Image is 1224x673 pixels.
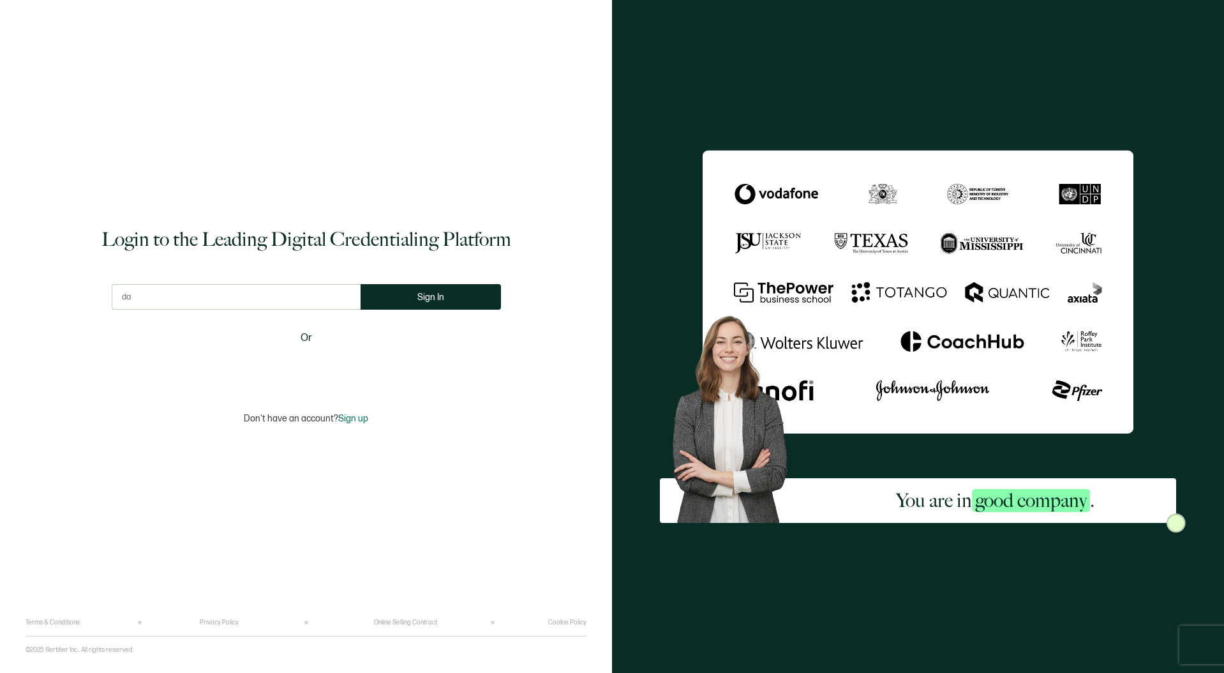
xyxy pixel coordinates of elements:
[101,227,511,252] h1: Login to the Leading Digital Credentialing Platform
[972,489,1090,512] span: good company
[338,413,368,424] span: Sign up
[417,292,444,302] span: Sign In
[26,619,80,626] a: Terms & Conditions
[1167,513,1186,533] img: Sertifier Login
[361,284,501,310] button: Sign In
[896,488,1094,513] h2: You are in .
[200,619,239,626] a: Privacy Policy
[660,305,815,523] img: Sertifier Login - You are in <span class="strong-h">good company</span>. Hero
[301,330,312,346] span: Or
[548,619,586,626] a: Cookie Policy
[112,284,361,310] input: Enter your work email address
[227,354,386,382] iframe: Sign in with Google Button
[374,619,437,626] a: Online Selling Contract
[703,150,1133,434] img: Sertifier Login - You are in <span class="strong-h">good company</span>.
[244,413,368,424] p: Don't have an account?
[26,646,134,654] p: ©2025 Sertifier Inc.. All rights reserved.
